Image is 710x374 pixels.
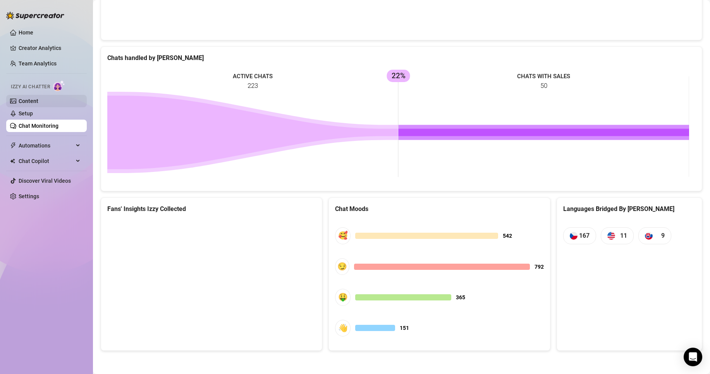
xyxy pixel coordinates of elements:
img: AI Chatter [53,80,65,91]
a: Creator Analytics [19,42,81,54]
img: Chat Copilot [10,158,15,164]
span: 542 [503,232,512,240]
a: Discover Viral Videos [19,178,71,184]
span: 151 [400,324,409,332]
div: 😏 [335,258,349,275]
div: 🤑 [335,289,351,305]
span: 365 [456,293,465,302]
div: Open Intercom Messenger [684,348,702,366]
a: Settings [19,193,39,199]
img: sk [645,232,653,240]
a: Setup [19,110,33,117]
span: Automations [19,139,74,152]
a: Home [19,29,33,36]
div: 🥰 [335,227,351,244]
img: logo-BBDzfeDw.svg [6,12,64,19]
span: 167 [579,231,590,240]
span: thunderbolt [10,142,16,149]
span: Chat Copilot [19,155,74,167]
span: Izzy AI Chatter [11,83,50,91]
span: 792 [535,262,544,271]
a: Chat Monitoring [19,123,58,129]
div: 👋 [335,320,351,336]
span: 9 [661,231,665,240]
div: Chats handled by [PERSON_NAME] [107,53,696,63]
span: 11 [620,231,627,240]
div: Fans' Insights Izzy Collected [107,204,316,214]
img: cz [570,232,578,240]
div: Languages Bridged By [PERSON_NAME] [563,204,696,214]
div: Chat Moods [335,204,543,214]
img: us [607,232,615,240]
a: Team Analytics [19,60,57,67]
a: Content [19,98,38,104]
